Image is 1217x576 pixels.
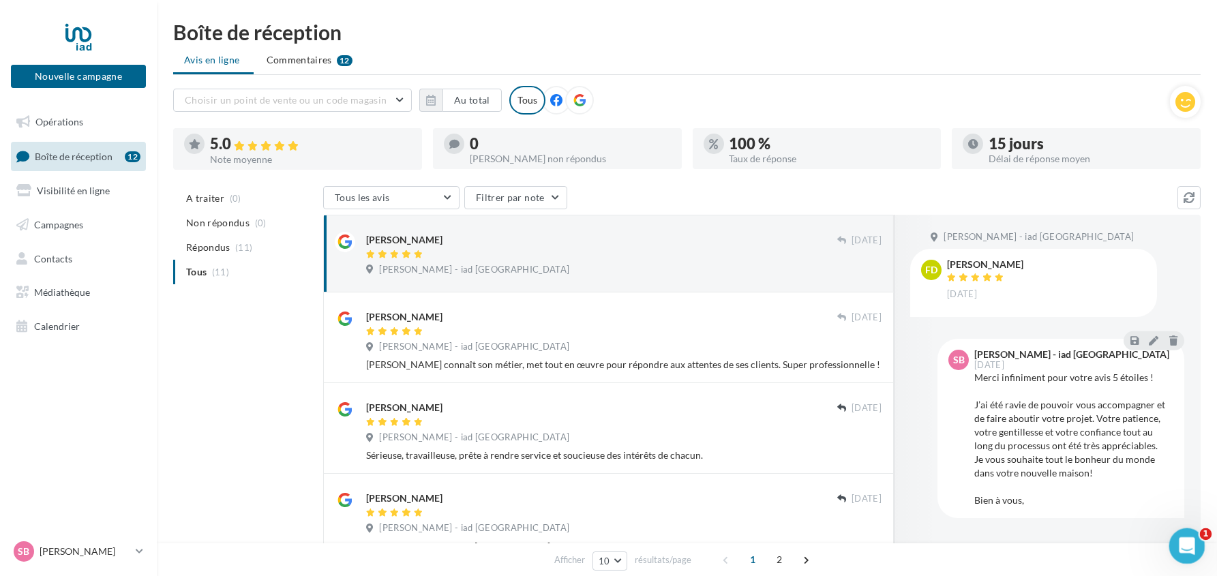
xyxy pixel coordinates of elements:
[470,136,671,151] div: 0
[768,549,790,571] span: 2
[173,89,412,112] button: Choisir un point de vente ou un code magasin
[230,193,241,204] span: (0)
[186,216,250,230] span: Non répondus
[35,150,112,162] span: Boîte de réception
[852,493,882,505] span: [DATE]
[742,549,764,571] span: 1
[366,449,882,462] div: Sérieuse, travailleuse, prête à rendre service et soucieuse des intérêts de chacun.
[730,154,931,164] div: Taux de réponse
[944,231,1134,243] span: [PERSON_NAME] - iad [GEOGRAPHIC_DATA]
[852,402,882,414] span: [DATE]
[379,522,569,534] span: [PERSON_NAME] - iad [GEOGRAPHIC_DATA]
[379,264,569,276] span: [PERSON_NAME] - iad [GEOGRAPHIC_DATA]
[419,89,502,112] button: Au total
[974,361,1004,369] span: [DATE]
[366,540,882,554] div: Un service exceptionnel ! [PERSON_NAME] a été une véritable alliée tout au long du processus de v...
[8,177,149,205] a: Visibilité en ligne
[974,350,1169,359] div: [PERSON_NAME] - iad [GEOGRAPHIC_DATA]
[366,401,442,414] div: [PERSON_NAME]
[852,234,882,247] span: [DATE]
[8,108,149,136] a: Opérations
[173,22,1201,42] div: Boîte de réception
[337,55,352,66] div: 12
[925,263,937,277] span: FD
[34,219,83,230] span: Campagnes
[592,551,627,571] button: 10
[470,154,671,164] div: [PERSON_NAME] non répondus
[989,136,1190,151] div: 15 jours
[953,353,965,367] span: SB
[255,217,267,228] span: (0)
[34,286,90,298] span: Médiathèque
[947,260,1023,269] div: [PERSON_NAME]
[8,312,149,341] a: Calendrier
[8,278,149,307] a: Médiathèque
[18,545,30,558] span: SB
[635,554,691,566] span: résultats/page
[267,53,332,67] span: Commentaires
[379,431,569,444] span: [PERSON_NAME] - iad [GEOGRAPHIC_DATA]
[335,192,390,203] span: Tous les avis
[442,89,502,112] button: Au total
[34,320,80,332] span: Calendrier
[235,242,252,253] span: (11)
[947,288,977,301] span: [DATE]
[730,136,931,151] div: 100 %
[366,233,442,247] div: [PERSON_NAME]
[323,186,460,209] button: Tous les avis
[210,155,411,164] div: Note moyenne
[852,312,882,324] span: [DATE]
[366,491,442,505] div: [PERSON_NAME]
[464,186,567,209] button: Filtrer par note
[40,545,130,558] p: [PERSON_NAME]
[11,539,146,564] a: SB [PERSON_NAME]
[989,154,1190,164] div: Délai de réponse moyen
[11,65,146,88] button: Nouvelle campagne
[8,245,149,273] a: Contacts
[366,358,882,372] div: [PERSON_NAME] connaît son métier, met tout en œuvre pour répondre aux attentes de ses clients. Su...
[210,136,411,152] div: 5.0
[599,556,610,566] span: 10
[35,116,83,127] span: Opérations
[34,252,72,264] span: Contacts
[366,310,442,324] div: [PERSON_NAME]
[186,192,224,205] span: A traiter
[379,341,569,353] span: [PERSON_NAME] - iad [GEOGRAPHIC_DATA]
[1169,528,1205,564] iframe: Intercom live chat
[509,86,545,115] div: Tous
[8,142,149,171] a: Boîte de réception12
[554,554,585,566] span: Afficher
[974,371,1173,507] div: Merci infiniment pour votre avis 5 étoiles ! J’ai été ravie de pouvoir vous accompagner et de fai...
[125,151,140,162] div: 12
[8,211,149,239] a: Campagnes
[37,185,110,196] span: Visibilité en ligne
[185,94,387,106] span: Choisir un point de vente ou un code magasin
[186,241,230,254] span: Répondus
[1200,528,1212,541] span: 1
